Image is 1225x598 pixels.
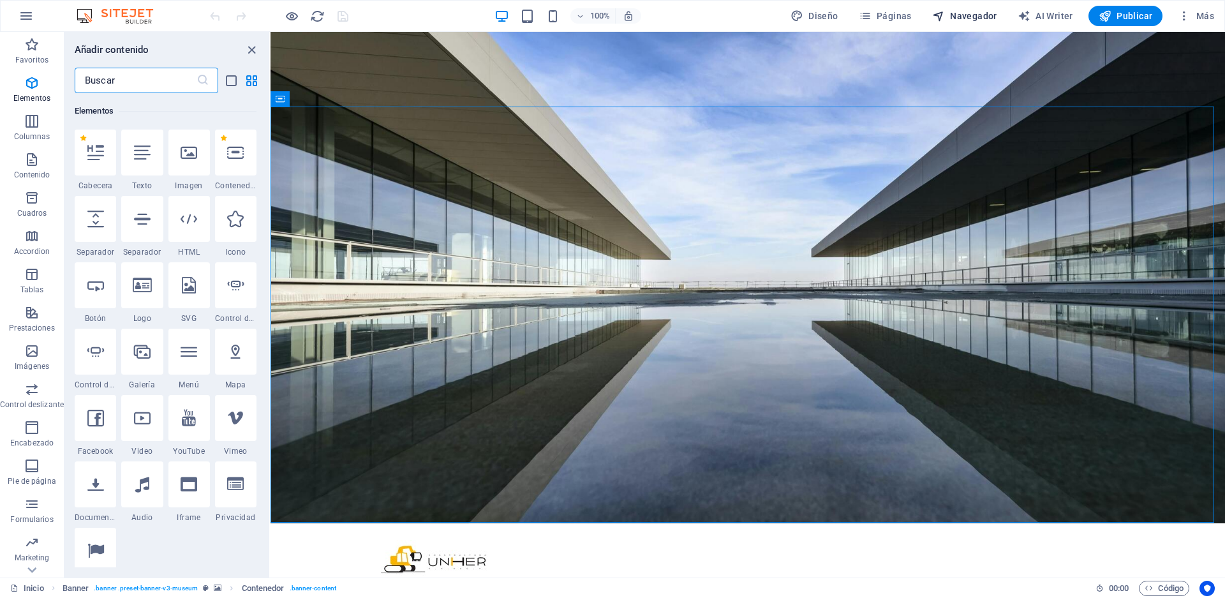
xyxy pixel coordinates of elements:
p: Tablas [20,285,44,295]
button: 100% [570,8,616,24]
div: Iframe [168,461,210,523]
span: 00 00 [1109,581,1129,596]
div: Icono [215,196,256,257]
p: Formularios [10,514,53,525]
span: . banner .preset-banner-v3-museum [94,581,198,596]
a: Haz clic para cancelar la selección y doble clic para abrir páginas [10,581,44,596]
span: Texto [121,181,163,191]
span: Video [121,446,163,456]
button: list-view [223,73,239,88]
span: Vimeo [215,446,256,456]
span: Iframe [168,512,210,523]
div: Texto [121,130,163,191]
div: Separador [75,196,116,257]
i: Volver a cargar página [310,9,325,24]
p: Favoritos [15,55,48,65]
span: Eliminar de favoritos [220,135,227,142]
div: Imagen [168,130,210,191]
span: Diseño [791,10,838,22]
p: Columnas [14,131,50,142]
button: close panel [244,42,259,57]
p: Encabezado [10,438,54,448]
button: AI Writer [1013,6,1078,26]
button: Usercentrics [1199,581,1215,596]
button: Páginas [854,6,917,26]
span: Control deslizante [75,380,116,390]
span: Documento [75,512,116,523]
span: Menú [168,380,210,390]
div: Audio [121,461,163,523]
h6: Elementos [75,103,256,119]
div: Botón [75,262,116,324]
span: : [1118,583,1120,593]
span: Contenedor [215,181,256,191]
div: Control deslizante [75,329,116,390]
p: Imágenes [15,361,49,371]
span: Código [1145,581,1184,596]
span: AI Writer [1018,10,1073,22]
span: YouTube [168,446,210,456]
p: Pie de página [8,476,56,486]
h6: Tiempo de la sesión [1095,581,1129,596]
span: HTML [168,247,210,257]
button: Diseño [785,6,843,26]
div: Galería [121,329,163,390]
span: Galería [121,380,163,390]
div: Cabecera [75,130,116,191]
div: Documento [75,461,116,523]
span: Publicar [1099,10,1153,22]
span: Cabecera [75,181,116,191]
span: Imagen [168,181,210,191]
button: Más [1173,6,1219,26]
nav: breadcrumb [63,581,336,596]
div: Facebook [75,395,116,456]
p: Accordion [14,246,50,257]
i: Este elemento contiene un fondo [214,585,221,592]
p: Prestaciones [9,323,54,333]
i: Este elemento es un preajuste personalizable [203,585,209,592]
div: Separador [121,196,163,257]
span: Navegador [932,10,997,22]
p: Marketing [15,553,50,563]
i: Al redimensionar, ajustar el nivel de zoom automáticamente para ajustarse al dispositivo elegido. [623,10,634,22]
span: Haz clic para seleccionar y doble clic para editar [242,581,285,596]
h6: 100% [590,8,610,24]
p: Contenido [14,170,50,180]
div: SVG [168,262,210,324]
div: Mapa [215,329,256,390]
div: Diseño (Ctrl+Alt+Y) [785,6,843,26]
img: Editor Logo [73,8,169,24]
div: Privacidad [215,461,256,523]
button: Navegador [927,6,1002,26]
div: Vimeo [215,395,256,456]
span: Icono [215,247,256,257]
button: reload [309,8,325,24]
div: Control deslizante de imágenes [215,262,256,324]
span: Botón [75,313,116,324]
input: Buscar [75,68,197,93]
span: Mapa [215,380,256,390]
span: Logo [121,313,163,324]
span: SVG [168,313,210,324]
button: Publicar [1088,6,1163,26]
p: Elementos [13,93,50,103]
span: Separador [75,247,116,257]
span: Haz clic para seleccionar y doble clic para editar [63,581,89,596]
div: Video [121,395,163,456]
span: Audio [121,512,163,523]
div: Contenedor [215,130,256,191]
div: YouTube [168,395,210,456]
span: Páginas [859,10,912,22]
div: Logo [121,262,163,324]
span: Eliminar de favoritos [80,135,87,142]
span: Privacidad [215,512,256,523]
button: Código [1139,581,1189,596]
h6: Añadir contenido [75,42,149,57]
button: grid-view [244,73,259,88]
div: HTML [168,196,210,257]
span: Más [1178,10,1214,22]
span: Separador [121,247,163,257]
div: Menú [168,329,210,390]
span: . banner-content [290,581,336,596]
button: Haz clic para salir del modo de previsualización y seguir editando [284,8,299,24]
